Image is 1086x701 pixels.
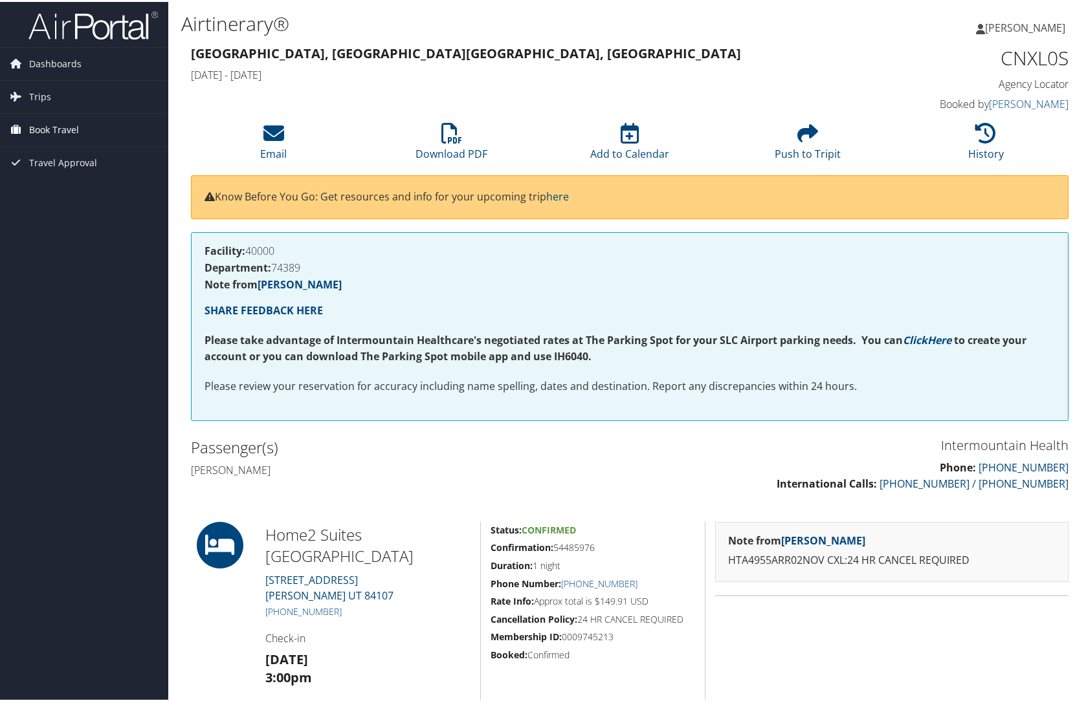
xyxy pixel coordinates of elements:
[181,8,779,36] h1: Airtinerary®
[985,19,1065,33] span: [PERSON_NAME]
[205,187,1055,204] p: Know Before You Go: Get resources and info for your upcoming trip
[265,667,312,684] strong: 3:00pm
[989,95,1069,109] a: [PERSON_NAME]
[29,112,79,144] span: Book Travel
[191,435,620,457] h2: Passenger(s)
[205,242,245,256] strong: Facility:
[590,128,669,159] a: Add to Calendar
[491,593,534,605] strong: Rate Info:
[191,461,620,475] h4: [PERSON_NAME]
[491,611,577,623] strong: Cancellation Policy:
[205,301,323,316] a: SHARE FEEDBACK HERE
[864,75,1069,89] h4: Agency Locator
[864,95,1069,109] h4: Booked by
[491,629,562,641] strong: Membership ID:
[29,46,82,78] span: Dashboards
[491,539,695,552] h5: 54485976
[191,43,741,60] strong: [GEOGRAPHIC_DATA], [GEOGRAPHIC_DATA] [GEOGRAPHIC_DATA], [GEOGRAPHIC_DATA]
[29,79,51,111] span: Trips
[491,629,695,642] h5: 0009745213
[491,611,695,624] h5: 24 HR CANCEL REQUIRED
[258,275,342,290] a: [PERSON_NAME]
[777,475,877,489] strong: International Calls:
[28,8,158,39] img: airportal-logo.png
[979,458,1069,473] a: [PHONE_NUMBER]
[205,261,1055,271] h4: 74389
[265,522,471,565] h2: Home2 Suites [GEOGRAPHIC_DATA]
[265,649,308,666] strong: [DATE]
[968,128,1004,159] a: History
[940,458,976,473] strong: Phone:
[546,188,569,202] a: here
[561,576,637,588] a: [PHONE_NUMBER]
[491,557,533,570] strong: Duration:
[729,550,1056,567] p: HTA4955ARR02NOV CXL:24 HR CANCEL REQUIRED
[491,522,522,534] strong: Status:
[491,539,553,552] strong: Confirmation:
[205,244,1055,254] h4: 40000
[205,275,342,290] strong: Note from
[903,331,927,345] a: Click
[265,571,393,601] a: [STREET_ADDRESS][PERSON_NAME] UT 84107
[29,145,97,177] span: Travel Approval
[491,647,695,660] h5: Confirmed
[880,475,1069,489] a: [PHONE_NUMBER] / [PHONE_NUMBER]
[491,557,695,570] h5: 1 night
[205,376,1055,393] p: Please review your reservation for accuracy including name spelling, dates and destination. Repor...
[864,43,1069,70] h1: CNXL0S
[522,522,576,534] span: Confirmed
[927,331,951,345] a: Here
[416,128,487,159] a: Download PDF
[729,532,866,546] strong: Note from
[265,629,471,643] h4: Check-in
[639,435,1069,453] h3: Intermountain Health
[265,603,342,616] a: [PHONE_NUMBER]
[260,128,287,159] a: Email
[491,593,695,606] h5: Approx total is $149.91 USD
[205,259,271,273] strong: Department:
[191,66,845,80] h4: [DATE] - [DATE]
[205,331,903,345] strong: Please take advantage of Intermountain Healthcare's negotiated rates at The Parking Spot for your...
[491,647,527,659] strong: Booked:
[491,576,561,588] strong: Phone Number:
[782,532,866,546] a: [PERSON_NAME]
[976,6,1078,45] a: [PERSON_NAME]
[775,128,841,159] a: Push to Tripit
